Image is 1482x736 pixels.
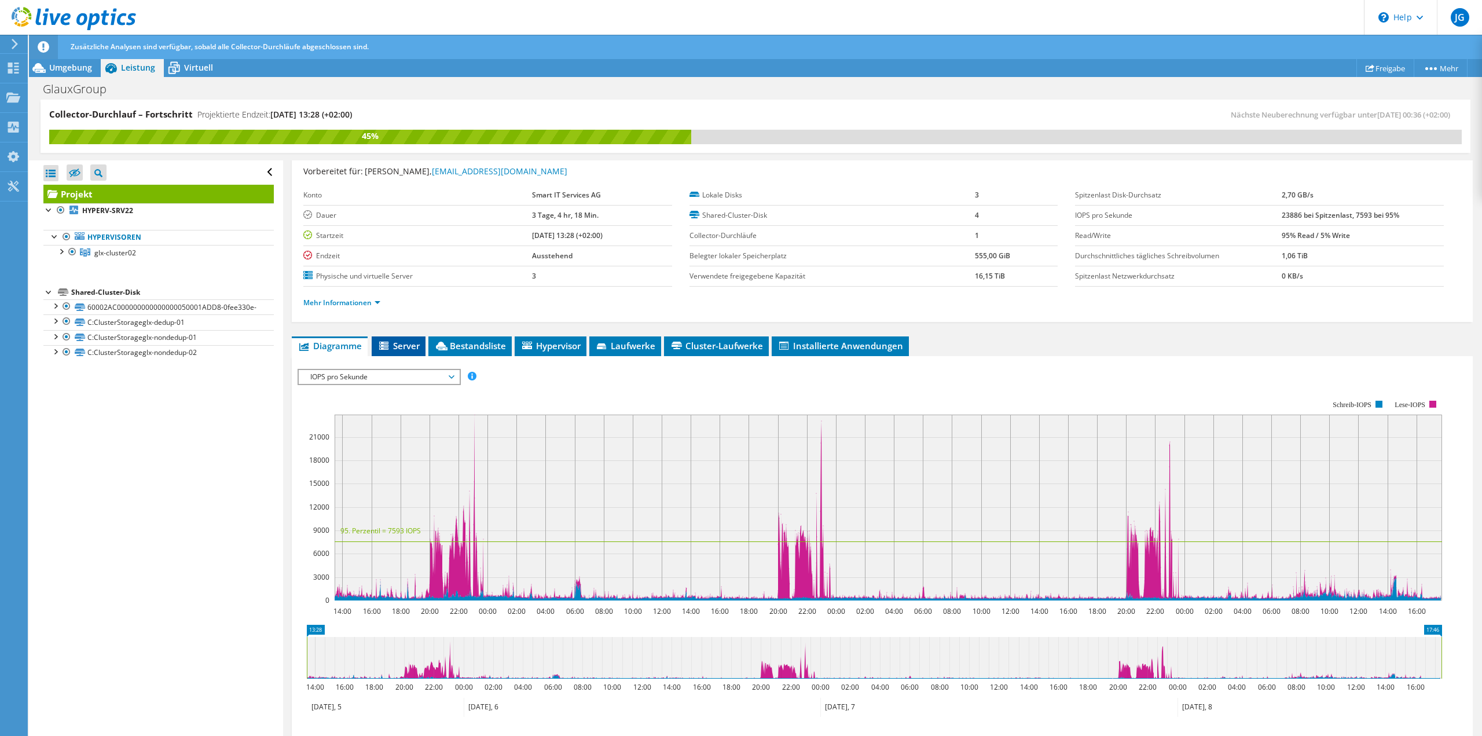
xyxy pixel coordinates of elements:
[520,340,581,351] span: Hypervisor
[197,108,352,121] h4: Projektierte Endzeit:
[1282,210,1399,220] b: 23886 bei Spitzenlast, 7593 bei 95%
[975,230,979,240] b: 1
[1109,682,1127,692] text: 20:00
[421,606,439,616] text: 20:00
[1395,401,1426,409] text: Lese-IOPS
[1146,606,1164,616] text: 22:00
[532,190,601,200] b: Smart IT Services AG
[303,270,532,282] label: Physische und virtuelle Server
[303,298,380,307] a: Mehr Informationen
[1407,682,1425,692] text: 16:00
[1408,606,1426,616] text: 16:00
[1349,606,1367,616] text: 12:00
[1079,682,1097,692] text: 18:00
[931,682,949,692] text: 08:00
[1205,606,1223,616] text: 02:00
[38,83,124,96] h1: GlauxGroup
[365,682,383,692] text: 18:00
[975,190,979,200] b: 3
[303,189,532,201] label: Konto
[395,682,413,692] text: 20:00
[782,682,800,692] text: 22:00
[485,682,502,692] text: 02:00
[121,62,155,73] span: Leistung
[1333,401,1372,409] text: Schreib-IOPS
[812,682,830,692] text: 00:00
[901,682,919,692] text: 06:00
[990,682,1008,692] text: 12:00
[306,682,324,692] text: 14:00
[663,682,681,692] text: 14:00
[973,606,991,616] text: 10:00
[1117,606,1135,616] text: 20:00
[1282,190,1314,200] b: 2,70 GB/s
[595,606,613,616] text: 08:00
[1282,251,1308,261] b: 1,06 TiB
[532,210,599,220] b: 3 Tage, 4 hr, 18 Min.
[1198,682,1216,692] text: 02:00
[943,606,961,616] text: 08:00
[777,340,903,351] span: Installierte Anwendungen
[303,166,363,177] label: Vorbereitet für:
[479,606,497,616] text: 00:00
[1234,606,1252,616] text: 04:00
[1451,8,1469,27] span: JG
[532,230,603,240] b: [DATE] 13:28 (+02:00)
[43,345,274,360] a: C:ClusterStorageglx-nondedup-02
[365,166,567,177] span: [PERSON_NAME],
[313,525,329,535] text: 9000
[841,682,859,692] text: 02:00
[1377,109,1450,120] span: [DATE] 00:36 (+02:00)
[340,526,421,536] text: 95. Perzentil = 7593 IOPS
[1320,606,1338,616] text: 10:00
[885,606,903,616] text: 04:00
[689,270,975,282] label: Verwendete freigegebene Kapazität
[1020,682,1038,692] text: 14:00
[711,606,729,616] text: 16:00
[1282,271,1303,281] b: 0 KB/s
[450,606,468,616] text: 22:00
[740,606,758,616] text: 18:00
[544,682,562,692] text: 06:00
[1030,606,1048,616] text: 14:00
[1228,682,1246,692] text: 04:00
[303,230,532,241] label: Startzeit
[1059,606,1077,616] text: 16:00
[270,109,352,120] span: [DATE] 13:28 (+02:00)
[653,606,671,616] text: 12:00
[603,682,621,692] text: 10:00
[566,606,584,616] text: 06:00
[303,250,532,262] label: Endzeit
[975,210,979,220] b: 4
[1377,682,1395,692] text: 14:00
[574,682,592,692] text: 08:00
[537,606,555,616] text: 04:00
[49,130,691,142] div: 45%
[305,370,453,384] span: IOPS pro Sekunde
[377,340,420,351] span: Server
[682,606,700,616] text: 14:00
[184,62,213,73] span: Virtuell
[333,606,351,616] text: 14:00
[722,682,740,692] text: 18:00
[309,478,329,488] text: 15000
[1292,606,1309,616] text: 08:00
[313,572,329,582] text: 3000
[1356,59,1414,77] a: Freigabe
[425,682,443,692] text: 22:00
[532,251,573,261] b: Ausstehend
[633,682,651,692] text: 12:00
[455,682,473,692] text: 00:00
[508,606,526,616] text: 02:00
[392,606,410,616] text: 18:00
[82,206,133,215] b: HYPERV-SRV22
[960,682,978,692] text: 10:00
[1263,606,1281,616] text: 06:00
[1075,189,1282,201] label: Spitzenlast Disk-Durchsatz
[752,682,770,692] text: 20:00
[1075,210,1282,221] label: IOPS pro Sekunde
[693,682,711,692] text: 16:00
[432,166,567,177] a: [EMAIL_ADDRESS][DOMAIN_NAME]
[871,682,889,692] text: 04:00
[43,314,274,329] a: C:ClusterStorageglx-dedup-01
